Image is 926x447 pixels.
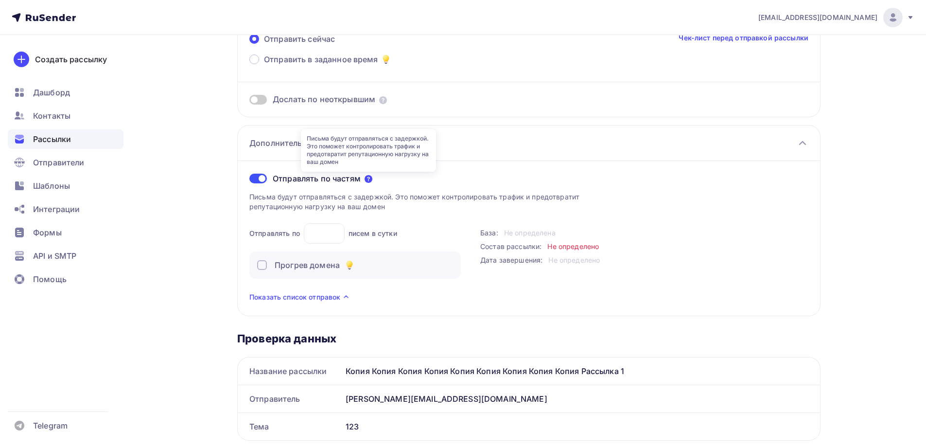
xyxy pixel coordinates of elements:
[33,420,68,431] span: Telegram
[33,87,70,98] span: Дашборд
[480,256,542,264] span: Дата завершения:
[8,223,123,242] a: Формы
[33,250,76,262] span: API и SMTP
[35,54,107,65] div: Создать рассылку
[249,137,361,149] h3: Дополнительные настройки
[8,153,123,172] a: Отправители
[264,33,335,45] span: Отправить сейчас
[238,385,342,412] div: Отправитель
[33,133,71,145] span: Рассылки
[349,229,397,238] span: писем в сутки
[33,203,80,215] span: Интеграции
[273,173,361,184] span: Отправлять по частям
[33,227,62,238] span: Формы
[249,229,300,238] span: Отправлять по
[264,54,378,65] span: Отправить в заданное время
[249,292,340,302] span: Показать список отправок
[33,110,70,122] span: Контакты
[238,413,342,440] div: Тема
[237,332,821,345] div: Проверка данных
[238,358,342,385] div: Название рассылки
[8,176,123,196] a: Шаблоны
[273,94,375,105] span: Дослать по неоткрывшим
[758,13,877,22] span: [EMAIL_ADDRESS][DOMAIN_NAME]
[249,192,599,212] p: Письма будут отправляться с задержкой. Это поможет контролировать трафик и предотвратит репутацио...
[548,256,600,264] span: Не определено
[342,358,820,385] div: Копия Копия Копия Копия Копия Копия Копия Копия Копия Рассылка 1
[8,83,123,102] a: Дашборд
[33,180,70,192] span: Шаблоны
[33,157,85,168] span: Отправители
[8,106,123,125] a: Контакты
[480,229,498,237] span: База:
[547,242,599,250] span: Не определено
[301,129,436,172] div: Письма будут отправляться с задержкой. Это поможет контролировать трафик и предотвратит репутацио...
[342,385,820,412] div: [PERSON_NAME][EMAIL_ADDRESS][DOMAIN_NAME]
[275,259,340,271] div: Прогрев домена
[33,273,67,285] span: Помощь
[342,413,820,440] div: 123
[504,229,556,237] span: Не определена
[8,129,123,149] a: Рассылки
[758,8,914,27] a: [EMAIL_ADDRESS][DOMAIN_NAME]
[480,242,542,250] span: Состав рассылки:
[679,33,808,43] a: Чек-лист перед отправкой рассылки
